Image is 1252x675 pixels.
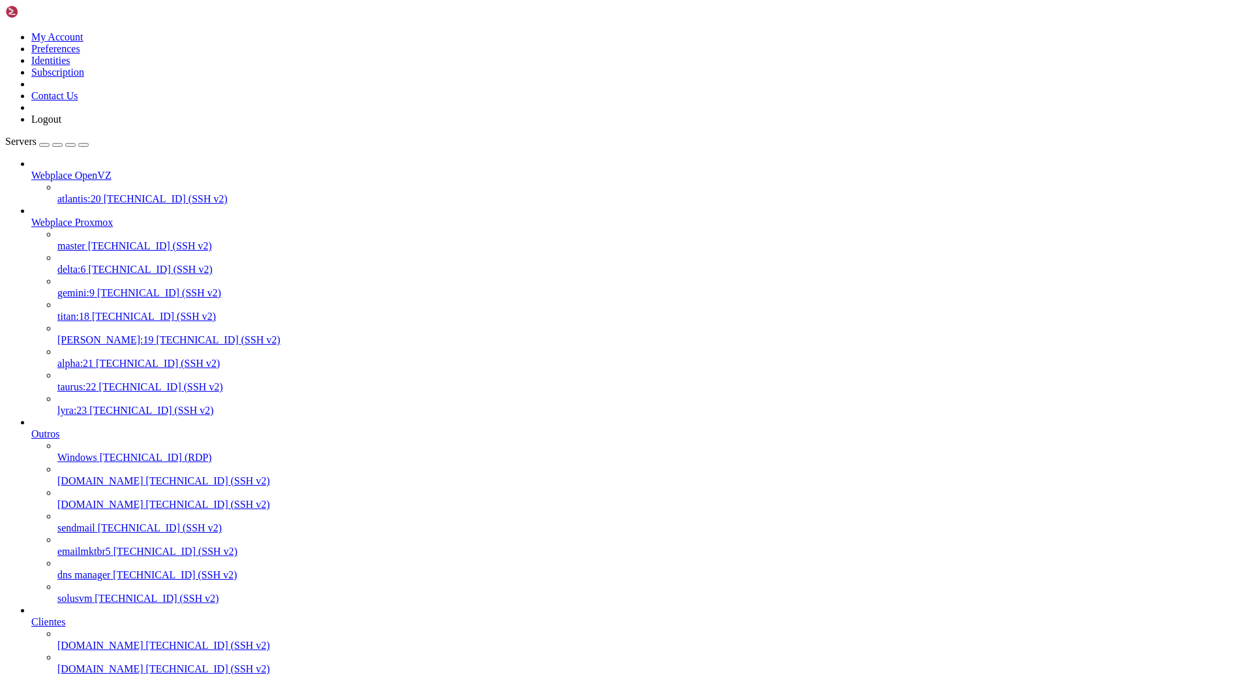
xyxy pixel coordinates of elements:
span: [DOMAIN_NAME] [57,499,143,510]
span: sendmail [57,522,95,533]
span: [TECHNICAL_ID] (RDP) [100,452,212,463]
a: atlantis:20 [TECHNICAL_ID] (SSH v2) [57,193,1247,205]
span: solusvm [57,593,92,604]
li: [DOMAIN_NAME] [TECHNICAL_ID] (SSH v2) [57,463,1247,487]
span: [TECHNICAL_ID] (SSH v2) [89,405,213,416]
a: Clientes [31,616,1247,628]
span: Servers [5,136,37,147]
span: [TECHNICAL_ID] (SSH v2) [92,311,216,322]
a: lyra:23 [TECHNICAL_ID] (SSH v2) [57,405,1247,416]
span: [TECHNICAL_ID] (SSH v2) [99,381,223,392]
a: Logout [31,114,61,125]
span: [TECHNICAL_ID] (SSH v2) [104,193,228,204]
span: dns manager [57,569,110,580]
a: Servers [5,136,89,147]
li: Windows [TECHNICAL_ID] (RDP) [57,440,1247,463]
span: [TECHNICAL_ID] (SSH v2) [89,264,213,275]
li: Webplace OpenVZ [31,158,1247,205]
span: [DOMAIN_NAME] [57,640,143,651]
li: sendmail [TECHNICAL_ID] (SSH v2) [57,510,1247,534]
li: master [TECHNICAL_ID] (SSH v2) [57,228,1247,252]
a: [DOMAIN_NAME] [TECHNICAL_ID] (SSH v2) [57,475,1247,487]
span: [TECHNICAL_ID] (SSH v2) [88,240,212,251]
li: [DOMAIN_NAME] [TECHNICAL_ID] (SSH v2) [57,651,1247,675]
span: [TECHNICAL_ID] (SSH v2) [146,475,270,486]
span: master [57,240,85,251]
span: Windows [57,452,97,463]
span: Webplace OpenVZ [31,170,112,181]
span: taurus:22 [57,381,97,392]
span: [TECHNICAL_ID] (SSH v2) [146,499,270,510]
a: [PERSON_NAME]:19 [TECHNICAL_ID] (SSH v2) [57,334,1247,346]
li: Webplace Proxmox [31,205,1247,416]
li: delta:6 [TECHNICAL_ID] (SSH v2) [57,252,1247,275]
a: Subscription [31,67,84,78]
span: [TECHNICAL_ID] (SSH v2) [146,640,270,651]
a: My Account [31,31,83,42]
span: [TECHNICAL_ID] (SSH v2) [97,287,221,298]
a: Identities [31,55,70,66]
a: emailmktbr5 [TECHNICAL_ID] (SSH v2) [57,546,1247,557]
a: Contact Us [31,90,78,101]
a: dns manager [TECHNICAL_ID] (SSH v2) [57,569,1247,581]
a: alpha:21 [TECHNICAL_ID] (SSH v2) [57,358,1247,369]
span: Clientes [31,616,65,627]
a: Webplace Proxmox [31,217,1247,228]
a: sendmail [TECHNICAL_ID] (SSH v2) [57,522,1247,534]
li: alpha:21 [TECHNICAL_ID] (SSH v2) [57,346,1247,369]
a: delta:6 [TECHNICAL_ID] (SSH v2) [57,264,1247,275]
a: master [TECHNICAL_ID] (SSH v2) [57,240,1247,252]
span: [TECHNICAL_ID] (SSH v2) [146,663,270,674]
span: atlantis:20 [57,193,101,204]
li: Outros [31,416,1247,604]
span: gemini:9 [57,287,95,298]
span: lyra:23 [57,405,87,416]
span: [TECHNICAL_ID] (SSH v2) [113,569,237,580]
img: Shellngn [5,5,80,18]
li: gemini:9 [TECHNICAL_ID] (SSH v2) [57,275,1247,299]
span: titan:18 [57,311,89,322]
a: Webplace OpenVZ [31,170,1247,181]
span: alpha:21 [57,358,93,369]
a: [DOMAIN_NAME] [TECHNICAL_ID] (SSH v2) [57,640,1247,651]
li: solusvm [TECHNICAL_ID] (SSH v2) [57,581,1247,604]
a: Outros [31,428,1247,440]
span: [TECHNICAL_ID] (SSH v2) [95,593,218,604]
span: [PERSON_NAME]:19 [57,334,154,345]
span: [DOMAIN_NAME] [57,663,143,674]
span: [TECHNICAL_ID] (SSH v2) [156,334,280,345]
span: [TECHNICAL_ID] (SSH v2) [96,358,220,369]
span: delta:6 [57,264,86,275]
a: solusvm [TECHNICAL_ID] (SSH v2) [57,593,1247,604]
li: [DOMAIN_NAME] [TECHNICAL_ID] (SSH v2) [57,628,1247,651]
span: [TECHNICAL_ID] (SSH v2) [98,522,222,533]
a: [DOMAIN_NAME] [TECHNICAL_ID] (SSH v2) [57,663,1247,675]
a: taurus:22 [TECHNICAL_ID] (SSH v2) [57,381,1247,393]
a: [DOMAIN_NAME] [TECHNICAL_ID] (SSH v2) [57,499,1247,510]
li: atlantis:20 [TECHNICAL_ID] (SSH v2) [57,181,1247,205]
span: [DOMAIN_NAME] [57,475,143,486]
li: dns manager [TECHNICAL_ID] (SSH v2) [57,557,1247,581]
a: gemini:9 [TECHNICAL_ID] (SSH v2) [57,287,1247,299]
li: [DOMAIN_NAME] [TECHNICAL_ID] (SSH v2) [57,487,1247,510]
li: titan:18 [TECHNICAL_ID] (SSH v2) [57,299,1247,322]
a: Preferences [31,43,80,54]
span: [TECHNICAL_ID] (SSH v2) [113,546,237,557]
li: [PERSON_NAME]:19 [TECHNICAL_ID] (SSH v2) [57,322,1247,346]
a: Windows [TECHNICAL_ID] (RDP) [57,452,1247,463]
a: titan:18 [TECHNICAL_ID] (SSH v2) [57,311,1247,322]
span: Webplace Proxmox [31,217,113,228]
li: lyra:23 [TECHNICAL_ID] (SSH v2) [57,393,1247,416]
span: emailmktbr5 [57,546,111,557]
span: Outros [31,428,60,439]
li: emailmktbr5 [TECHNICAL_ID] (SSH v2) [57,534,1247,557]
li: taurus:22 [TECHNICAL_ID] (SSH v2) [57,369,1247,393]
